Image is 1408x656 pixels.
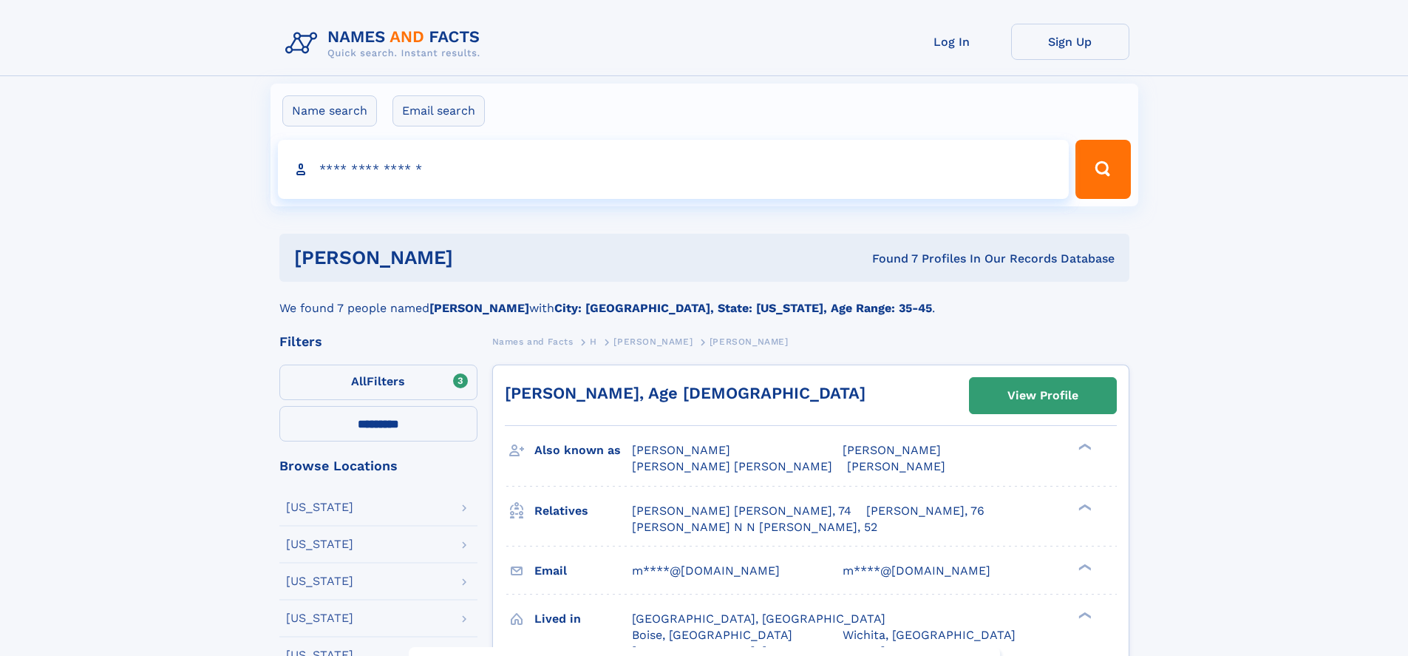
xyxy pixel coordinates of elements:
div: Found 7 Profiles In Our Records Database [662,251,1115,267]
a: [PERSON_NAME] [613,332,693,351]
div: [US_STATE] [286,612,353,624]
a: [PERSON_NAME] N N [PERSON_NAME], 52 [632,519,877,535]
a: Sign Up [1011,24,1129,60]
input: search input [278,140,1069,199]
button: Search Button [1075,140,1130,199]
h3: Relatives [534,498,632,524]
span: [PERSON_NAME] [PERSON_NAME] [632,459,832,473]
label: Email search [392,95,485,126]
a: [PERSON_NAME], 76 [866,503,984,519]
span: [PERSON_NAME] [843,443,941,457]
div: Filters [279,335,477,348]
a: [PERSON_NAME], Age [DEMOGRAPHIC_DATA] [505,384,865,402]
div: View Profile [1007,379,1078,413]
span: [GEOGRAPHIC_DATA], [GEOGRAPHIC_DATA] [632,612,885,626]
h3: Lived in [534,606,632,632]
a: H [590,332,597,351]
a: Names and Facts [492,332,574,351]
div: [US_STATE] [286,501,353,513]
h3: Also known as [534,438,632,463]
span: All [351,374,367,388]
div: [US_STATE] [286,538,353,550]
span: [PERSON_NAME] [710,337,789,347]
span: Boise, [GEOGRAPHIC_DATA] [632,628,792,642]
span: Wichita, [GEOGRAPHIC_DATA] [843,628,1016,642]
div: ❯ [1075,610,1092,620]
label: Name search [282,95,377,126]
div: ❯ [1075,442,1092,452]
b: City: [GEOGRAPHIC_DATA], State: [US_STATE], Age Range: 35-45 [554,301,932,315]
div: ❯ [1075,562,1092,572]
div: [US_STATE] [286,575,353,587]
label: Filters [279,365,477,400]
span: [PERSON_NAME] [632,443,730,457]
a: View Profile [970,378,1116,413]
div: Browse Locations [279,459,477,473]
h3: Email [534,558,632,584]
div: ❯ [1075,502,1092,512]
b: [PERSON_NAME] [429,301,529,315]
span: [PERSON_NAME] [847,459,945,473]
h1: [PERSON_NAME] [294,248,663,267]
div: We found 7 people named with . [279,282,1129,317]
a: Log In [893,24,1011,60]
img: Logo Names and Facts [279,24,492,64]
span: H [590,337,597,347]
span: [PERSON_NAME] [613,337,693,347]
a: [PERSON_NAME] [PERSON_NAME], 74 [632,503,851,519]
